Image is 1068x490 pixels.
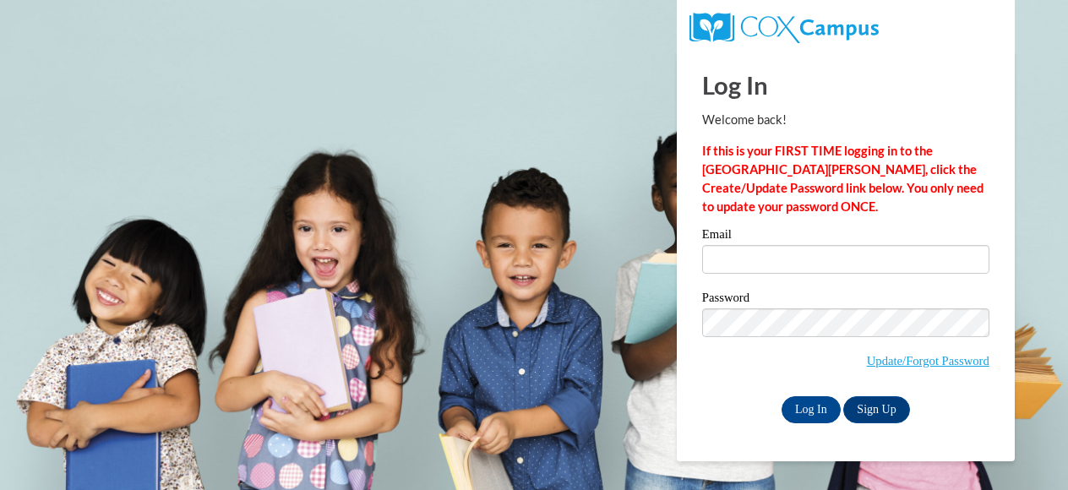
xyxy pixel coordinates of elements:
[702,144,984,214] strong: If this is your FIRST TIME logging in to the [GEOGRAPHIC_DATA][PERSON_NAME], click the Create/Upd...
[782,396,841,423] input: Log In
[702,291,989,308] label: Password
[702,228,989,245] label: Email
[702,68,989,102] h1: Log In
[867,354,989,367] a: Update/Forgot Password
[689,13,879,43] img: COX Campus
[843,396,909,423] a: Sign Up
[702,111,989,129] p: Welcome back!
